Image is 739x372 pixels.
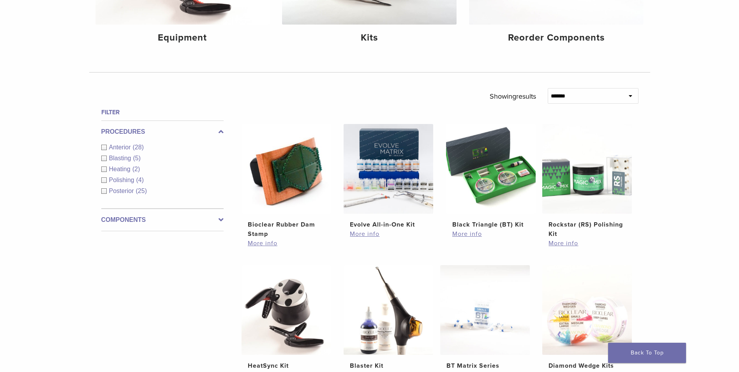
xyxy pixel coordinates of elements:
[440,265,530,355] img: BT Matrix Series
[132,166,140,172] span: (2)
[344,265,433,355] img: Blaster Kit
[101,108,224,117] h4: Filter
[109,144,133,151] span: Anterior
[452,220,529,229] h2: Black Triangle (BT) Kit
[241,265,332,370] a: HeatSync KitHeatSync Kit
[133,155,141,161] span: (5)
[288,31,450,45] h4: Kits
[475,31,637,45] h4: Reorder Components
[350,220,427,229] h2: Evolve All-in-One Kit
[242,124,331,214] img: Bioclear Rubber Dam Stamp
[542,265,633,370] a: Diamond Wedge KitsDiamond Wedge Kits
[446,361,524,370] h2: BT Matrix Series
[248,239,325,248] a: More info
[452,229,529,239] a: More info
[549,361,626,370] h2: Diamond Wedge Kits
[109,177,136,183] span: Polishing
[343,124,434,229] a: Evolve All-in-One KitEvolve All-in-One Kit
[102,31,264,45] h4: Equipment
[350,361,427,370] h2: Blaster Kit
[136,188,147,194] span: (25)
[350,229,427,239] a: More info
[242,265,331,355] img: HeatSync Kit
[101,127,224,136] label: Procedures
[241,124,332,239] a: Bioclear Rubber Dam StampBioclear Rubber Dam Stamp
[440,265,531,370] a: BT Matrix SeriesBT Matrix Series
[344,124,433,214] img: Evolve All-in-One Kit
[446,124,536,214] img: Black Triangle (BT) Kit
[248,220,325,239] h2: Bioclear Rubber Dam Stamp
[109,166,132,172] span: Heating
[446,124,536,229] a: Black Triangle (BT) KitBlack Triangle (BT) Kit
[109,155,133,161] span: Blasting
[608,343,686,363] a: Back To Top
[136,177,144,183] span: (4)
[133,144,144,151] span: (28)
[101,215,224,225] label: Components
[490,88,536,105] p: Showing results
[542,124,632,214] img: Rockstar (RS) Polishing Kit
[542,124,633,239] a: Rockstar (RS) Polishing KitRockstar (RS) Polishing Kit
[549,239,626,248] a: More info
[109,188,136,194] span: Posterior
[549,220,626,239] h2: Rockstar (RS) Polishing Kit
[542,265,632,355] img: Diamond Wedge Kits
[343,265,434,370] a: Blaster KitBlaster Kit
[248,361,325,370] h2: HeatSync Kit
